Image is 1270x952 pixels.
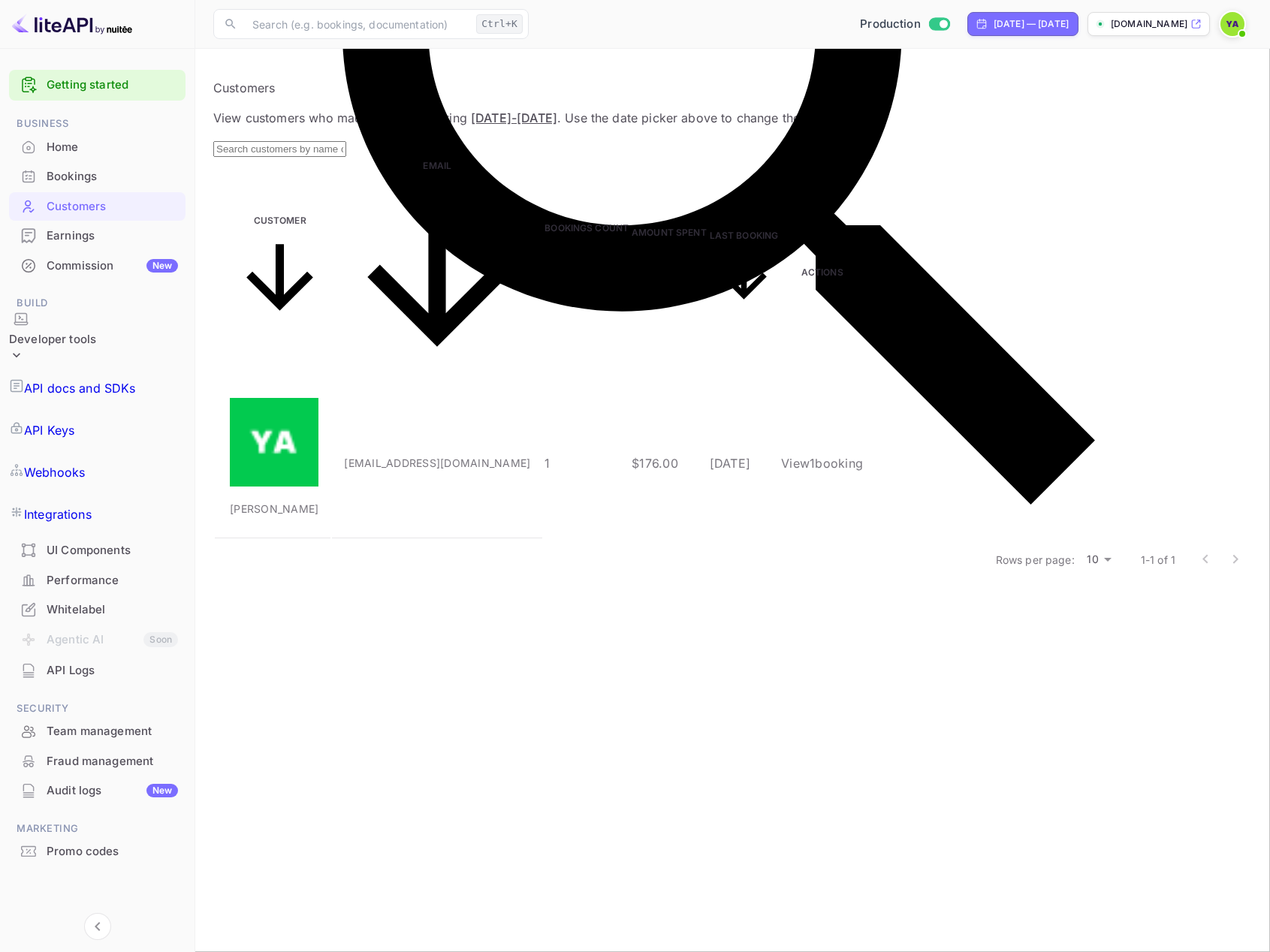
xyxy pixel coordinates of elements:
span: Production [860,16,921,33]
p: [DATE] [710,454,779,472]
a: UI Components [9,536,186,564]
p: Webhooks [24,463,85,481]
img: LiteAPI logo [12,12,132,36]
div: Customers [47,198,178,215]
div: Promo codes [47,843,178,860]
input: Search (e.g. bookings, documentation) [243,9,470,39]
div: UI Components [9,536,186,565]
div: Whitelabel [47,601,178,619]
a: Bookings [9,162,186,190]
p: 1 [545,454,629,472]
input: Search customers by name or email... [213,141,346,157]
img: Yariv Adin [230,398,318,487]
p: $176.00 [632,454,707,472]
div: Getting started [9,70,186,101]
div: Fraud management [47,753,178,770]
a: Whitelabel [9,595,186,623]
th: Actions [780,158,878,386]
span: Security [9,700,186,717]
div: Promo codes [9,837,186,866]
div: Commission [47,258,178,275]
div: CommissionNew [9,252,186,281]
span: Customer [230,215,330,330]
p: [DOMAIN_NAME] [1111,17,1187,31]
a: API Logs [9,656,186,684]
div: Ctrl+K [476,14,523,34]
div: Switch to Sandbox mode [854,16,955,33]
div: Fraud management [9,747,186,776]
div: Home [47,139,178,156]
div: New [146,259,178,273]
a: Promo codes [9,837,186,865]
a: API docs and SDKs [9,367,186,409]
p: View 1 booking [781,454,863,472]
div: New [146,784,178,797]
div: Audit logs [47,782,178,800]
p: Integrations [24,505,92,523]
a: Integrations [9,493,186,535]
a: Customers [9,192,186,220]
a: Home [9,133,186,161]
div: UI Components [47,542,178,559]
a: Getting started [47,77,178,94]
a: Team management [9,717,186,745]
span: Last Booking [710,230,779,314]
div: Team management [47,723,178,740]
div: Customers [9,192,186,221]
div: Bookings [9,162,186,191]
a: Audit logsNew [9,776,186,804]
p: 1-1 of 1 [1141,552,1175,568]
p: API docs and SDKs [24,379,136,397]
div: 10 [1081,549,1117,571]
div: Performance [47,572,178,589]
div: Audit logsNew [9,776,186,806]
a: Fraud management [9,747,186,775]
div: Earnings [47,227,178,245]
a: Earnings [9,221,186,249]
a: Webhooks [9,451,186,493]
div: Team management [9,717,186,746]
img: Yariv Adin [1220,12,1244,36]
div: Whitelabel [9,595,186,625]
p: Rows per page: [996,552,1075,568]
span: Business [9,116,186,132]
span: Amount Spent [632,227,707,317]
p: [PERSON_NAME] [230,501,318,517]
a: CommissionNew [9,252,186,279]
span: Email [333,160,541,384]
span: Bookings Count [545,222,629,321]
div: [DATE] — [DATE] [994,17,1069,31]
p: [EMAIL_ADDRESS][DOMAIN_NAME] [344,455,530,471]
span: Build [9,295,186,312]
p: API Keys [24,421,74,439]
div: API Logs [47,662,178,679]
a: Performance [9,566,186,594]
div: Earnings [9,221,186,251]
button: Collapse navigation [84,913,111,940]
div: API Logs [9,656,186,685]
div: Developer tools [9,312,96,368]
span: Marketing [9,821,186,837]
a: API Keys [9,409,186,451]
div: Bookings [47,168,178,185]
div: Performance [9,566,186,595]
div: Home [9,133,186,162]
div: Developer tools [9,331,96,348]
